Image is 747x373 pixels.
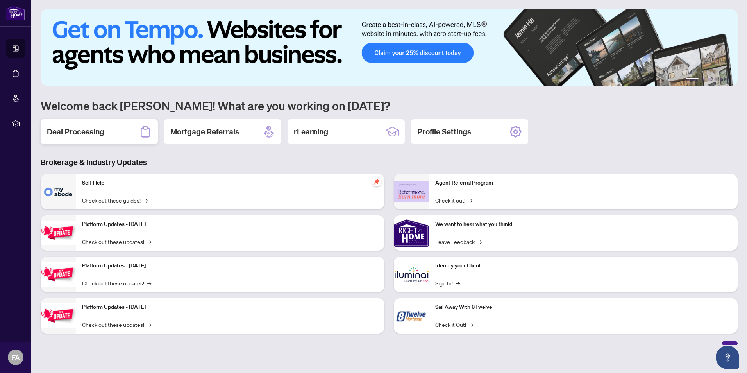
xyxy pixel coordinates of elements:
[435,303,731,312] p: Sail Away With 8Twelve
[294,126,328,137] h2: rLearning
[6,6,25,20] img: logo
[469,320,473,329] span: →
[41,262,76,287] img: Platform Updates - July 8, 2025
[702,78,705,81] button: 2
[478,237,482,246] span: →
[41,98,738,113] h1: Welcome back [PERSON_NAME]! What are you working on [DATE]?
[82,320,151,329] a: Check out these updates!→
[41,9,738,86] img: Slide 0
[394,257,429,292] img: Identify your Client
[456,279,460,287] span: →
[435,220,731,229] p: We want to hear what you think!
[708,78,711,81] button: 3
[394,298,429,334] img: Sail Away With 8Twelve
[170,126,239,137] h2: Mortgage Referrals
[147,320,151,329] span: →
[82,179,378,187] p: Self-Help
[47,126,104,137] h2: Deal Processing
[727,78,730,81] button: 6
[435,320,473,329] a: Check it Out!→
[144,196,148,204] span: →
[394,181,429,202] img: Agent Referral Program
[41,303,76,328] img: Platform Updates - June 23, 2025
[435,279,460,287] a: Sign In!→
[435,262,731,270] p: Identify your Client
[714,78,717,81] button: 4
[147,237,151,246] span: →
[394,215,429,251] img: We want to hear what you think!
[435,237,482,246] a: Leave Feedback→
[82,279,151,287] a: Check out these updates!→
[720,78,724,81] button: 5
[147,279,151,287] span: →
[82,220,378,229] p: Platform Updates - [DATE]
[686,78,699,81] button: 1
[82,196,148,204] a: Check out these guides!→
[41,157,738,168] h3: Brokerage & Industry Updates
[435,196,472,204] a: Check it out!→
[82,237,151,246] a: Check out these updates!→
[82,303,378,312] p: Platform Updates - [DATE]
[716,346,739,369] button: Open asap
[435,179,731,187] p: Agent Referral Program
[12,352,20,363] span: FA
[41,221,76,245] img: Platform Updates - July 21, 2025
[82,262,378,270] p: Platform Updates - [DATE]
[41,174,76,209] img: Self-Help
[468,196,472,204] span: →
[372,177,381,186] span: pushpin
[417,126,471,137] h2: Profile Settings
